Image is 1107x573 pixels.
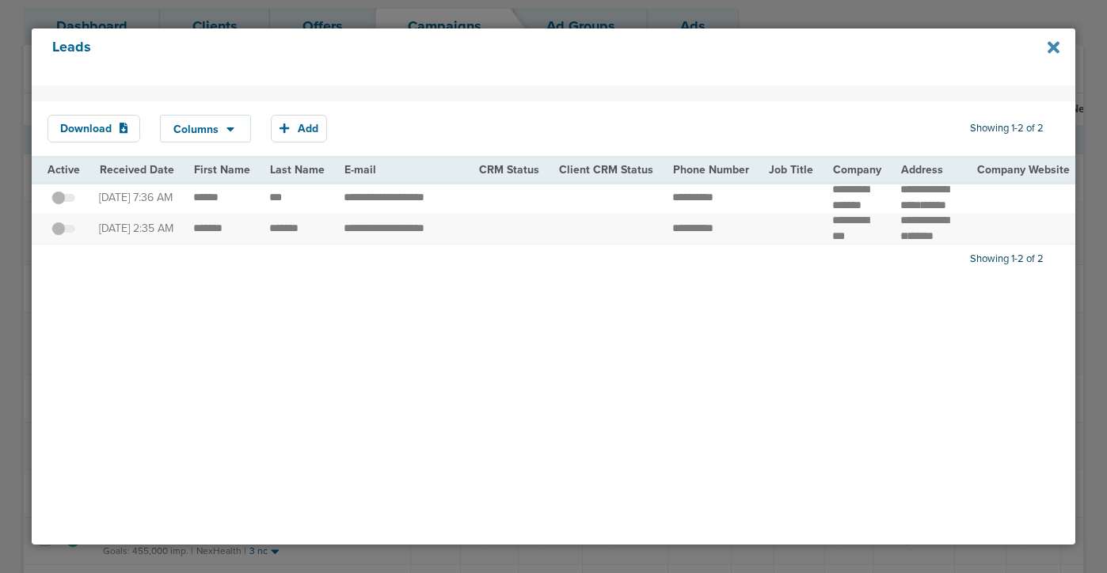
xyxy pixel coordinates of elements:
[100,163,174,176] span: Received Date
[89,182,184,213] td: [DATE] 7:36 AM
[173,124,219,135] span: Columns
[271,115,326,142] button: Add
[479,163,539,176] span: CRM Status
[89,213,184,245] td: [DATE] 2:35 AM
[970,122,1044,135] span: Showing 1-2 of 2
[970,252,1044,266] span: Showing 1-2 of 2
[967,157,1079,182] th: Company Website
[759,157,823,182] th: Job Title
[673,163,749,176] span: Phone Number
[52,39,959,75] h4: Leads
[344,163,376,176] span: E-mail
[48,163,80,176] span: Active
[298,123,318,136] span: Add
[270,163,325,176] span: Last Name
[549,157,663,182] th: Client CRM Status
[194,163,250,176] span: First Name
[48,115,141,142] button: Download
[823,157,891,182] th: Company
[891,157,967,182] th: Address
